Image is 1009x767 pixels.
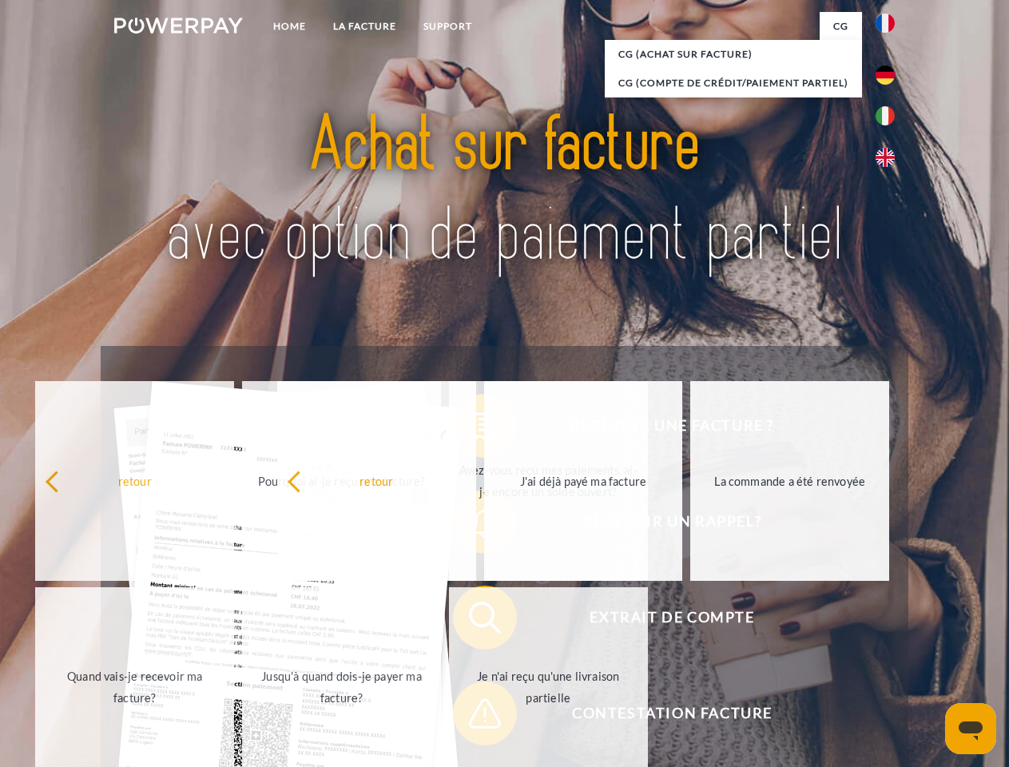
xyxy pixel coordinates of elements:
div: Pourquoi ai-je reçu une facture? [252,470,431,491]
a: LA FACTURE [320,12,410,41]
iframe: Bouton de lancement de la fenêtre de messagerie [945,703,996,754]
a: CG (Compte de crédit/paiement partiel) [605,69,862,97]
span: Contestation Facture [476,682,868,745]
div: retour [287,470,467,491]
a: CG (achat sur facture) [605,40,862,69]
div: retour [45,470,224,491]
div: Je n'ai reçu qu'une livraison partielle [459,666,638,709]
img: en [876,148,895,167]
img: de [876,66,895,85]
div: Jusqu'à quand dois-je payer ma facture? [252,666,431,709]
img: logo-powerpay-white.svg [114,18,243,34]
div: Quand vais-je recevoir ma facture? [45,666,224,709]
div: La commande a été renvoyée [700,470,880,491]
img: it [876,106,895,125]
img: title-powerpay_fr.svg [153,77,856,306]
span: Extrait de compte [476,586,868,650]
a: CG [820,12,862,41]
img: fr [876,14,895,33]
a: Home [260,12,320,41]
div: J'ai déjà payé ma facture [494,470,673,491]
a: Support [410,12,486,41]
